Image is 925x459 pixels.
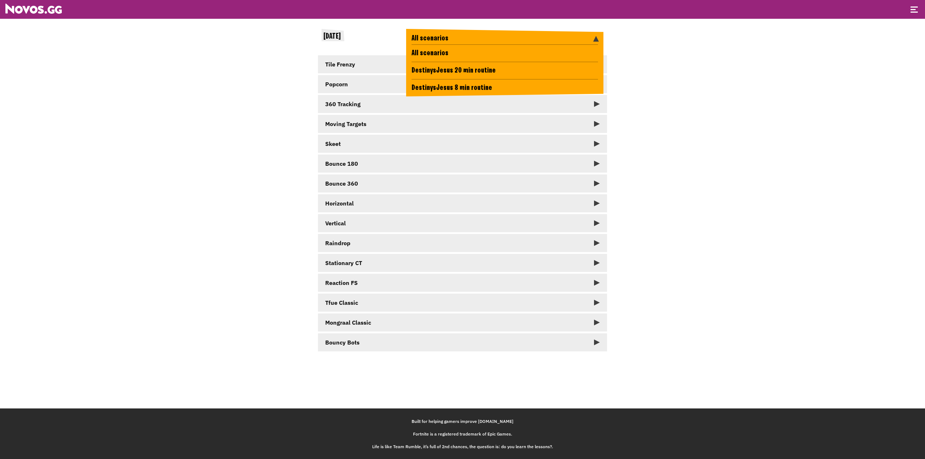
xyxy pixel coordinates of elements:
img: arrow.f6ff4f33.svg [594,260,600,266]
li: DestinysJesus 8 min routine [412,79,598,96]
img: arrow.f6ff4f33.svg [594,300,600,306]
div: Raindrop [325,239,350,247]
div: Popcorn [325,81,348,88]
div: Moving Targets [325,120,366,127]
div: Fortnite is a registered trademark of Epic Games. [5,431,920,437]
img: arrow.f6ff4f33.svg [594,121,600,127]
img: arrow.f6ff4f33.svg [594,280,600,286]
div: Mongraal Classic [325,319,371,326]
img: arrow.f6ff4f33.svg [594,339,600,345]
div: Skeet [325,140,341,147]
div: Stationary CT [325,259,362,267]
div: Built for helping gamers improve [DOMAIN_NAME] [5,419,920,424]
img: arrow.f6ff4f33.svg [593,36,599,42]
img: arrow.f6ff4f33.svg [594,101,600,107]
div: Bounce 360 [325,180,358,187]
li: DestinysJesus 20 min routine [412,62,598,79]
div: All scenarios [406,29,603,44]
div: Tfue Classic [325,299,358,306]
img: arrow.f6ff4f33.svg [594,220,600,226]
div: Horizontal [325,200,354,207]
div: Tile Frenzy [325,61,355,68]
div: Life is like Team Rumble, it’s full of 2nd chances, the question is: do you learn the lessons?. [5,444,920,449]
img: arrow.f6ff4f33.svg [594,181,600,186]
div: Reaction FS [325,279,358,286]
img: arrow.f6ff4f33.svg [594,240,600,246]
img: arrow.f6ff4f33.svg [594,141,600,147]
span: [DATE] [323,33,341,41]
div: Bouncy Bots [325,339,360,346]
img: Novos [5,4,62,14]
img: arrow.f6ff4f33.svg [594,200,600,206]
div: Bounce 180 [325,160,358,167]
div: 360 Tracking [325,100,361,108]
li: All scenarios [412,44,598,62]
img: arrow.f6ff4f33.svg [594,161,600,166]
img: arrow.f6ff4f33.svg [594,320,600,325]
div: Vertical [325,220,346,227]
